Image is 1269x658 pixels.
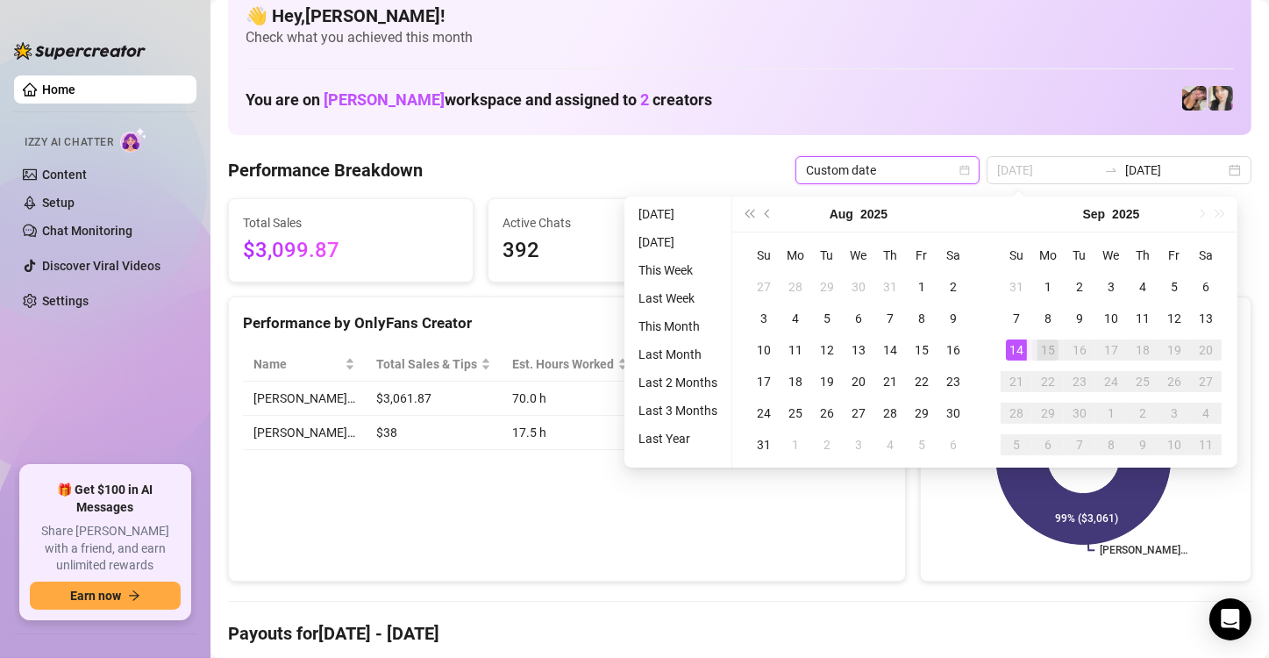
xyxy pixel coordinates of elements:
td: 2025-08-10 [748,334,780,366]
td: 2025-10-09 [1127,429,1158,461]
div: 17 [753,371,774,392]
th: We [1095,240,1127,271]
div: 20 [1195,340,1216,361]
td: 2025-08-28 [874,397,906,429]
td: 2025-08-24 [748,397,780,429]
div: 4 [1195,403,1216,424]
img: logo-BBDzfeDw.svg [14,42,146,60]
td: 2025-08-31 [1001,271,1032,303]
th: Sa [937,240,969,271]
td: 2025-08-22 [906,366,937,397]
td: 2025-08-20 [843,366,874,397]
td: [PERSON_NAME]… [243,382,366,416]
div: 22 [911,371,932,392]
input: End date [1125,161,1225,180]
div: 14 [880,340,901,361]
button: Last year (Control + left) [739,197,759,232]
div: 1 [785,434,806,455]
div: 20 [848,371,869,392]
td: 2025-08-07 [874,303,906,334]
div: 27 [1195,371,1216,392]
span: $3,099.87 [243,234,459,268]
div: 31 [880,276,901,297]
td: 2025-09-13 [1190,303,1222,334]
td: 2025-08-26 [811,397,843,429]
div: 4 [1132,276,1153,297]
button: Choose a year [1112,197,1139,232]
td: 2025-10-07 [1064,429,1095,461]
td: 2025-09-23 [1064,366,1095,397]
td: 2025-09-04 [874,429,906,461]
td: 2025-09-17 [1095,334,1127,366]
div: 13 [848,340,869,361]
div: 7 [1006,308,1027,329]
div: 29 [911,403,932,424]
li: Last 2 Months [631,372,724,393]
div: 3 [753,308,774,329]
span: calendar [959,165,970,175]
td: 2025-08-21 [874,366,906,397]
td: 2025-09-30 [1064,397,1095,429]
td: 2025-09-10 [1095,303,1127,334]
td: 2025-10-06 [1032,429,1064,461]
div: 9 [1132,434,1153,455]
div: 2 [1069,276,1090,297]
td: 2025-09-09 [1064,303,1095,334]
th: Th [1127,240,1158,271]
div: 18 [785,371,806,392]
span: Total Sales [243,213,459,232]
div: 21 [1006,371,1027,392]
td: 2025-09-05 [1158,271,1190,303]
th: Tu [811,240,843,271]
td: 2025-09-02 [1064,271,1095,303]
td: 2025-08-25 [780,397,811,429]
div: 23 [943,371,964,392]
td: 2025-10-05 [1001,429,1032,461]
th: Name [243,347,366,382]
td: 2025-07-30 [843,271,874,303]
td: 2025-09-28 [1001,397,1032,429]
a: Settings [42,294,89,308]
td: 2025-10-04 [1190,397,1222,429]
td: 2025-09-04 [1127,271,1158,303]
th: Mo [780,240,811,271]
div: 11 [1195,434,1216,455]
div: 6 [1037,434,1059,455]
div: 18 [1132,340,1153,361]
th: Su [748,240,780,271]
td: 2025-10-02 [1127,397,1158,429]
div: 8 [1037,308,1059,329]
td: 2025-08-13 [843,334,874,366]
li: This Month [631,316,724,337]
div: 19 [816,371,838,392]
li: [DATE] [631,204,724,225]
div: 7 [880,308,901,329]
div: 10 [1101,308,1122,329]
div: 3 [848,434,869,455]
h4: 👋 Hey, [PERSON_NAME] ! [246,4,1234,28]
div: 1 [911,276,932,297]
td: 2025-08-16 [937,334,969,366]
span: 2 [640,90,649,109]
div: 6 [1195,276,1216,297]
div: 6 [943,434,964,455]
span: Active Chats [503,213,718,232]
div: 13 [1195,308,1216,329]
td: 2025-08-06 [843,303,874,334]
div: 16 [1069,340,1090,361]
td: 2025-09-15 [1032,334,1064,366]
td: 2025-09-02 [811,429,843,461]
div: Est. Hours Worked [512,354,614,374]
td: 2025-09-14 [1001,334,1032,366]
button: Previous month (PageUp) [759,197,778,232]
div: 17 [1101,340,1122,361]
div: 12 [816,340,838,361]
td: 2025-08-12 [811,334,843,366]
div: 24 [753,403,774,424]
div: 30 [943,403,964,424]
div: 15 [911,340,932,361]
div: 5 [1006,434,1027,455]
div: 11 [1132,308,1153,329]
div: 28 [785,276,806,297]
div: 9 [943,308,964,329]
